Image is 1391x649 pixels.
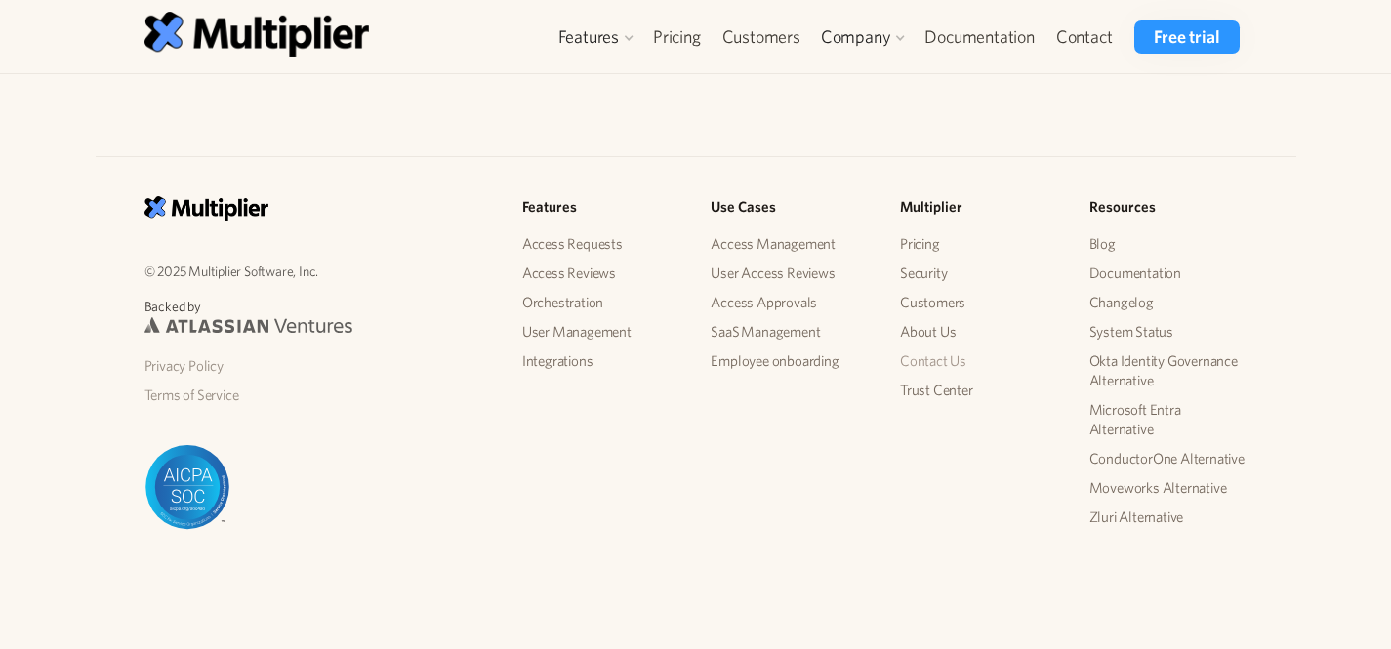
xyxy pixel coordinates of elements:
a: Access Reviews [522,259,680,288]
a: Pricing [900,229,1058,259]
a: Customers [900,288,1058,317]
h5: Features [522,196,680,219]
h5: Multiplier [900,196,1058,219]
a: Contact [1045,20,1124,54]
a: Pricing [642,20,712,54]
a: System Status [1089,317,1248,346]
h5: Resources [1089,196,1248,219]
a: User Access Reviews [711,259,869,288]
a: Documentation [1089,259,1248,288]
a: Free trial [1134,20,1239,54]
p: Backed by [144,297,491,317]
div: Features [549,20,642,54]
a: ConductorOne Alternative [1089,444,1248,473]
a: Employee onboarding [711,346,869,376]
a: Trust Center [900,376,1058,405]
a: Blog [1089,229,1248,259]
a: Microsoft Entra Alternative [1089,395,1248,444]
a: Okta Identity Governance Alternative [1089,346,1248,395]
a: Access Approvals [711,288,869,317]
a: Access Management [711,229,869,259]
h5: Use Cases [711,196,869,219]
div: Company [821,25,891,49]
a: User Management [522,317,680,346]
p: © 2025 Multiplier Software, Inc. [144,260,491,282]
div: Features [558,25,619,49]
a: Privacy Policy [144,351,491,381]
a: Documentation [914,20,1044,54]
a: Zluri Alternative [1089,503,1248,532]
a: Terms of Service [144,381,491,410]
a: About Us [900,317,1058,346]
a: Changelog [1089,288,1248,317]
a: Access Requests [522,229,680,259]
a: Customers [712,20,811,54]
a: SaaS Management [711,317,869,346]
a: Orchestration [522,288,680,317]
a: Moveworks Alternative [1089,473,1248,503]
div: Company [811,20,915,54]
a: Security [900,259,1058,288]
a: Contact Us [900,346,1058,376]
a: Integrations [522,346,680,376]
